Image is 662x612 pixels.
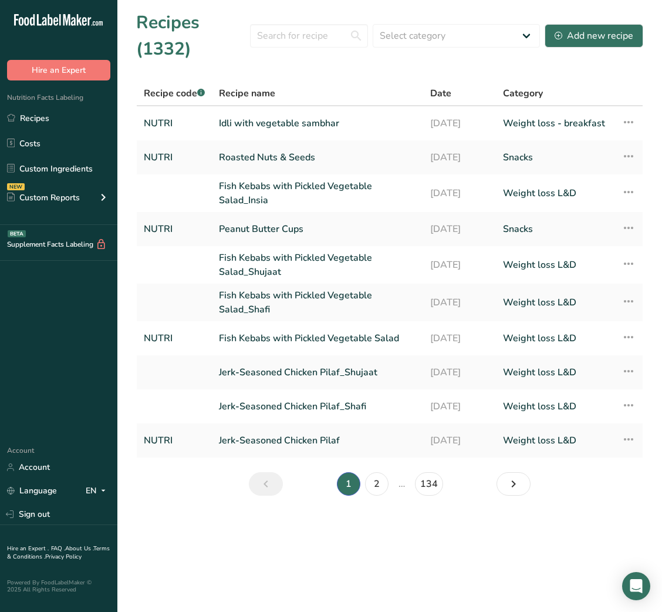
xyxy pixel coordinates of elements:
[503,288,607,317] a: Weight loss L&D
[7,544,110,561] a: Terms & Conditions .
[365,472,389,496] a: Page 2.
[503,111,607,136] a: Weight loss - breakfast
[144,87,205,100] span: Recipe code
[545,24,643,48] button: Add new recipe
[219,288,416,317] a: Fish Kebabs with Pickled Vegetable Salad_Shafi
[503,428,607,453] a: Weight loss L&D
[219,86,275,100] span: Recipe name
[7,60,110,80] button: Hire an Expert
[430,394,489,419] a: [DATE]
[503,145,607,170] a: Snacks
[503,326,607,351] a: Weight loss L&D
[7,191,80,204] div: Custom Reports
[503,179,607,207] a: Weight loss L&D
[250,24,368,48] input: Search for recipe
[219,179,416,207] a: Fish Kebabs with Pickled Vegetable Salad_Insia
[622,572,650,600] div: Open Intercom Messenger
[144,326,205,351] a: NUTRI
[415,472,443,496] a: Page 134.
[7,579,110,593] div: Powered By FoodLabelMaker © 2025 All Rights Reserved
[219,111,416,136] a: Idli with vegetable sambhar
[219,145,416,170] a: Roasted Nuts & Seeds
[503,360,607,385] a: Weight loss L&D
[219,428,416,453] a: Jerk-Seasoned Chicken Pilaf
[430,326,489,351] a: [DATE]
[503,394,607,419] a: Weight loss L&D
[430,111,489,136] a: [DATE]
[219,326,416,351] a: Fish Kebabs with Pickled Vegetable Salad
[503,217,607,241] a: Snacks
[430,428,489,453] a: [DATE]
[51,544,65,553] a: FAQ .
[430,145,489,170] a: [DATE]
[555,29,633,43] div: Add new recipe
[45,553,82,561] a: Privacy Policy
[8,230,26,237] div: BETA
[219,251,416,279] a: Fish Kebabs with Pickled Vegetable Salad_Shujaat
[65,544,93,553] a: About Us .
[219,360,416,385] a: Jerk-Seasoned Chicken Pilaf_Shujaat
[430,360,489,385] a: [DATE]
[144,111,205,136] a: NUTRI
[430,288,489,317] a: [DATE]
[219,217,416,241] a: Peanut Butter Cups
[7,183,25,190] div: NEW
[144,428,205,453] a: NUTRI
[144,145,205,170] a: NUTRI
[430,86,451,100] span: Date
[219,394,416,419] a: Jerk-Seasoned Chicken Pilaf_Shafi
[496,472,531,496] a: Next page
[7,480,57,501] a: Language
[7,544,49,553] a: Hire an Expert .
[136,9,250,62] h1: Recipes (1332)
[503,86,543,100] span: Category
[430,179,489,207] a: [DATE]
[430,217,489,241] a: [DATE]
[86,484,110,498] div: EN
[144,217,205,241] a: NUTRI
[249,472,283,496] a: Previous page
[503,251,607,279] a: Weight loss L&D
[430,251,489,279] a: [DATE]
